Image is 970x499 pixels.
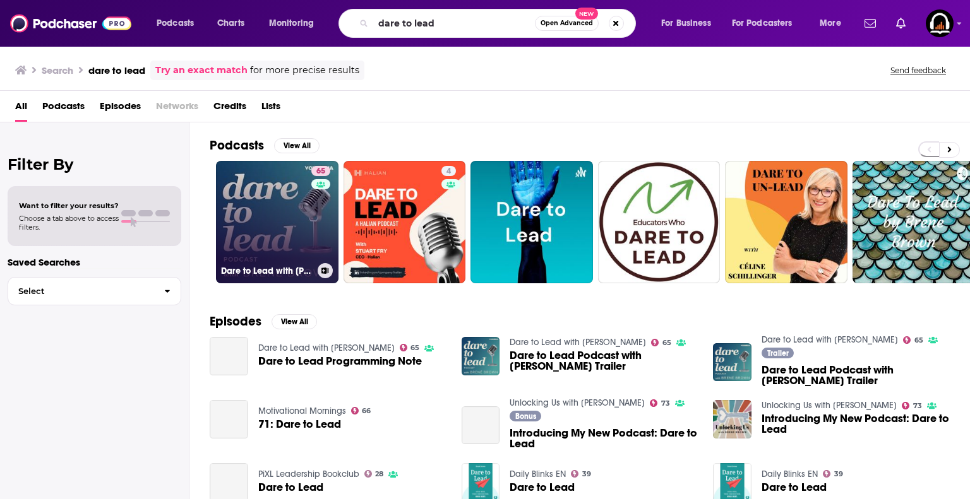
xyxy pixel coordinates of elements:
[441,166,456,176] a: 4
[446,165,451,178] span: 4
[210,138,264,153] h2: Podcasts
[713,343,751,382] img: Dare to Lead Podcast with Brené Brown Trailer
[926,9,954,37] span: Logged in as kpunia
[258,343,395,353] a: Dare to Lead with Brené Brown
[462,337,500,375] img: Dare to Lead Podcast with Brené Brown Trailer
[535,16,599,31] button: Open AdvancedNew
[272,314,317,329] button: View All
[510,337,646,348] a: Dare to Lead with Brené Brown
[261,96,280,122] span: Lists
[510,397,645,408] a: Unlocking Us with Brené Brown
[891,13,911,34] a: Show notifications dropdown
[541,20,593,26] span: Open Advanced
[221,266,313,276] h3: Dare to Lead with [PERSON_NAME]
[258,356,422,367] a: Dare to Lead Programming Note
[661,15,711,32] span: For Business
[8,287,154,295] span: Select
[258,406,346,416] a: Motivational Mornings
[762,400,897,411] a: Unlocking Us with Brené Brown
[651,339,671,346] a: 65
[209,13,252,33] a: Charts
[762,482,827,493] a: Dare to Lead
[926,9,954,37] button: Show profile menu
[269,15,314,32] span: Monitoring
[311,166,330,176] a: 65
[859,13,881,34] a: Show notifications dropdown
[210,400,248,438] a: 71: Dare to Lead
[811,13,857,33] button: open menu
[8,277,181,305] button: Select
[515,413,536,420] span: Bonus
[903,336,923,344] a: 65
[902,402,922,409] a: 73
[762,365,950,386] a: Dare to Lead Podcast with Brené Brown Trailer
[19,214,119,232] span: Choose a tab above to access filters.
[19,201,119,210] span: Want to filter your results?
[914,338,923,343] span: 65
[913,403,922,409] span: 73
[100,96,141,122] a: Episodes
[510,428,698,449] a: Introducing My New Podcast: Dare to Lead
[820,15,841,32] span: More
[148,13,210,33] button: open menu
[210,337,248,375] a: Dare to Lead Programming Note
[316,165,325,178] span: 65
[410,345,419,351] span: 65
[652,13,727,33] button: open menu
[210,138,320,153] a: PodcastsView All
[258,469,359,479] a: PiXL Leadership Bookclub
[274,138,320,153] button: View All
[571,470,591,478] a: 39
[250,63,359,78] span: for more precise results
[462,406,500,445] a: Introducing My New Podcast: Dare to Lead
[926,9,954,37] img: User Profile
[510,482,575,493] span: Dare to Lead
[364,470,384,478] a: 28
[375,471,383,477] span: 28
[373,13,535,33] input: Search podcasts, credits, & more...
[42,64,73,76] h3: Search
[210,314,317,329] a: EpisodesView All
[834,471,843,477] span: 39
[260,13,330,33] button: open menu
[156,96,198,122] span: Networks
[400,344,420,351] a: 65
[10,11,131,35] img: Podchaser - Follow, Share and Rate Podcasts
[15,96,27,122] a: All
[258,482,323,493] a: Dare to Lead
[762,413,950,435] span: Introducing My New Podcast: Dare to Lead
[575,8,598,20] span: New
[157,15,194,32] span: Podcasts
[713,400,751,438] img: Introducing My New Podcast: Dare to Lead
[724,13,811,33] button: open menu
[732,15,793,32] span: For Podcasters
[344,161,466,283] a: 4
[762,365,950,386] span: Dare to Lead Podcast with [PERSON_NAME] Trailer
[510,469,566,479] a: Daily Blinks EN
[650,399,670,407] a: 73
[213,96,246,122] span: Credits
[258,419,341,430] a: 71: Dare to Lead
[510,350,698,372] a: Dare to Lead Podcast with Brené Brown Trailer
[8,256,181,268] p: Saved Searches
[42,96,85,122] a: Podcasts
[8,155,181,173] h2: Filter By
[661,401,670,406] span: 73
[510,350,698,372] span: Dare to Lead Podcast with [PERSON_NAME] Trailer
[762,334,898,345] a: Dare to Lead with Brené Brown
[767,349,789,357] span: Trailer
[362,408,371,414] span: 66
[582,471,591,477] span: 39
